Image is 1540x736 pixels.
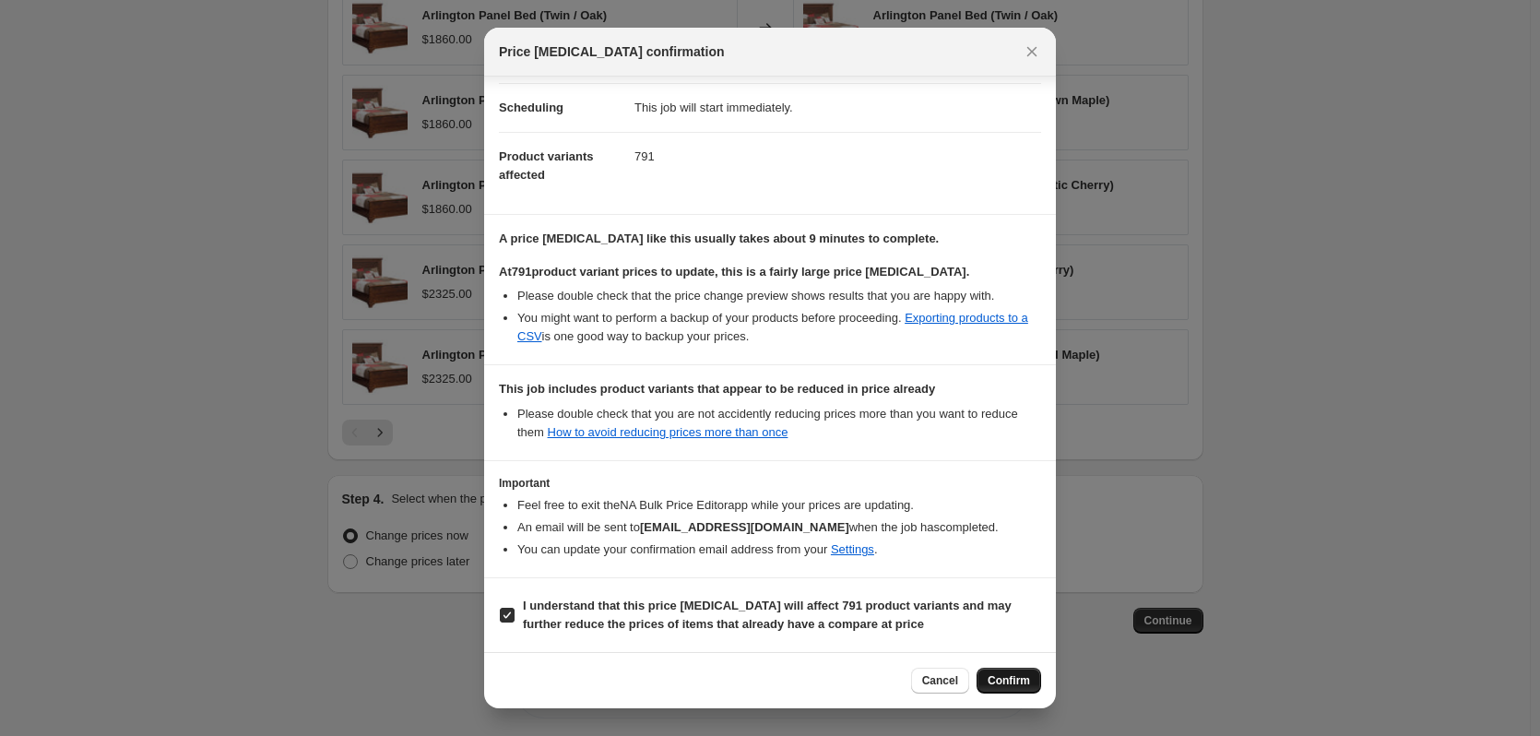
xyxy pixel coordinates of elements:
dd: 791 [634,132,1041,181]
span: Confirm [988,673,1030,688]
button: Confirm [977,668,1041,694]
b: [EMAIL_ADDRESS][DOMAIN_NAME] [640,520,849,534]
h3: Important [499,476,1041,491]
a: How to avoid reducing prices more than once [548,425,788,439]
button: Close [1019,39,1045,65]
a: Settings [831,542,874,556]
li: You might want to perform a backup of your products before proceeding. is one good way to backup ... [517,309,1041,346]
li: Please double check that you are not accidently reducing prices more than you want to reduce them [517,405,1041,442]
b: A price [MEDICAL_DATA] like this usually takes about 9 minutes to complete. [499,231,939,245]
a: Exporting products to a CSV [517,311,1028,343]
dd: This job will start immediately. [634,83,1041,132]
b: I understand that this price [MEDICAL_DATA] will affect 791 product variants and may further redu... [523,599,1012,631]
li: Please double check that the price change preview shows results that you are happy with. [517,287,1041,305]
span: Price [MEDICAL_DATA] confirmation [499,42,725,61]
li: You can update your confirmation email address from your . [517,540,1041,559]
li: Feel free to exit the NA Bulk Price Editor app while your prices are updating. [517,496,1041,515]
span: Scheduling [499,101,563,114]
span: Cancel [922,673,958,688]
li: An email will be sent to when the job has completed . [517,518,1041,537]
button: Cancel [911,668,969,694]
span: Product variants affected [499,149,594,182]
b: At 791 product variant prices to update, this is a fairly large price [MEDICAL_DATA]. [499,265,969,279]
b: This job includes product variants that appear to be reduced in price already [499,382,935,396]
